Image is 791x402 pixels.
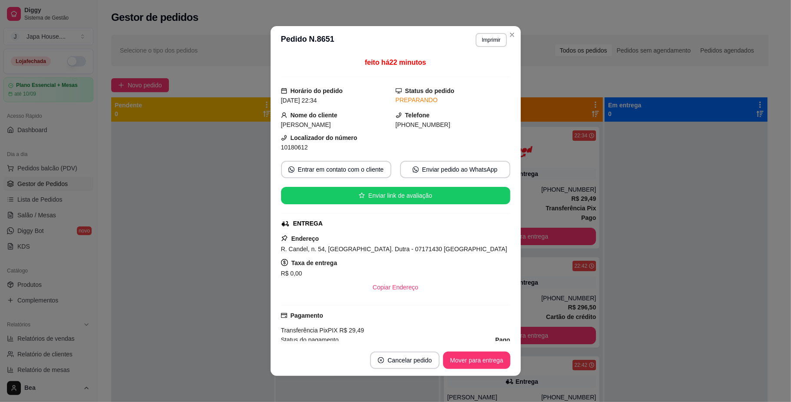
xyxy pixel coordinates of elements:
[293,219,323,228] div: ENTREGA
[291,112,338,119] strong: Nome do cliente
[281,88,287,94] span: calendar
[365,59,426,66] span: feito há 22 minutos
[281,187,510,204] button: starEnviar link de avaliação
[396,88,402,94] span: desktop
[291,235,319,242] strong: Endereço
[281,33,334,47] h3: Pedido N. 8651
[291,87,343,94] strong: Horário do pedido
[281,121,331,128] span: [PERSON_NAME]
[443,352,510,369] button: Mover para entrega
[281,335,339,345] span: Status do pagamento
[281,135,287,141] span: phone
[396,96,510,105] div: PREPARANDO
[281,112,287,118] span: user
[413,166,419,173] span: whats-app
[400,161,510,178] button: whats-appEnviar pedido ao WhatsApp
[370,352,440,369] button: close-circleCancelar pedido
[359,193,365,199] span: star
[281,259,288,266] span: dollar
[281,327,338,334] span: Transferência Pix PIX
[291,134,357,141] strong: Localizador do número
[366,279,425,296] button: Copiar Endereço
[495,336,510,343] strong: Pago
[281,246,507,252] span: R. Candel, n. 54, [GEOGRAPHIC_DATA]. Dutra - 07171430 [GEOGRAPHIC_DATA]
[281,97,317,104] span: [DATE] 22:34
[281,270,302,277] span: R$ 0,00
[505,28,519,42] button: Close
[396,112,402,118] span: phone
[476,33,506,47] button: Imprimir
[338,327,364,334] span: R$ 29,49
[281,144,308,151] span: 10180612
[291,312,323,319] strong: Pagamento
[281,312,287,319] span: credit-card
[291,259,338,266] strong: Taxa de entrega
[378,357,384,363] span: close-circle
[281,161,391,178] button: whats-appEntrar em contato com o cliente
[405,87,455,94] strong: Status do pedido
[396,121,450,128] span: [PHONE_NUMBER]
[405,112,430,119] strong: Telefone
[288,166,295,173] span: whats-app
[281,235,288,242] span: pushpin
